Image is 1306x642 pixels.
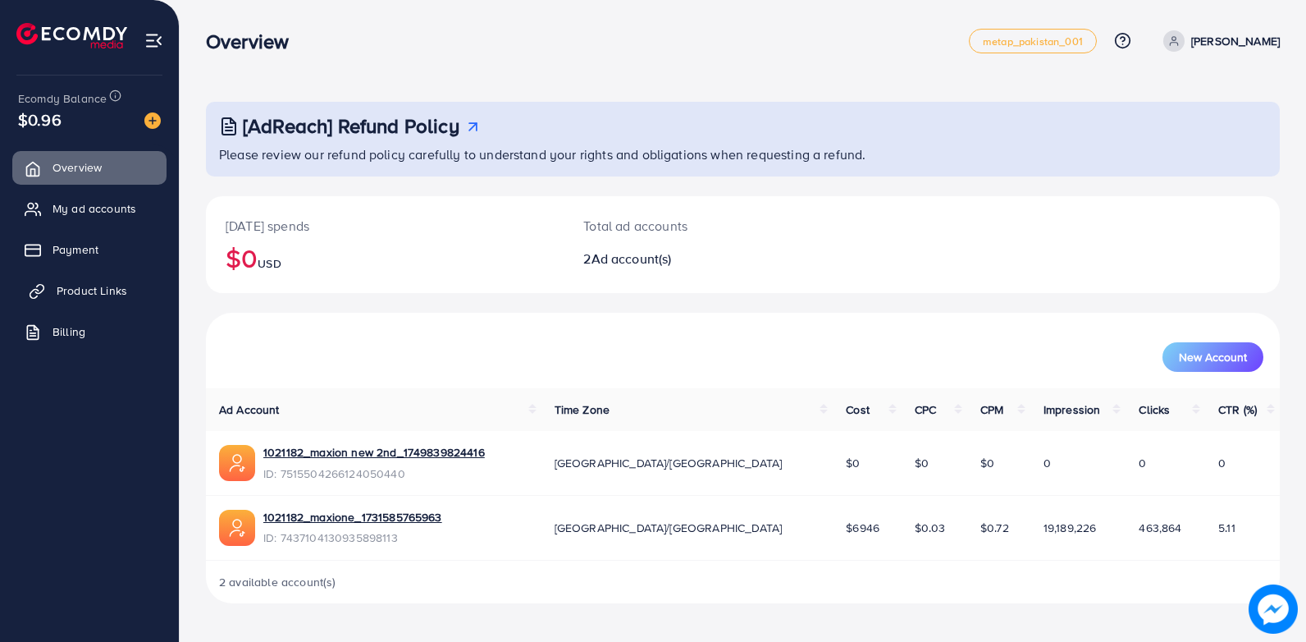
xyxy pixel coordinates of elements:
span: 463,864 [1139,520,1181,536]
span: $0.72 [980,520,1009,536]
p: Total ad accounts [583,216,812,236]
button: New Account [1162,342,1263,372]
span: Billing [53,323,85,340]
span: Overview [53,159,102,176]
span: $0 [980,455,994,471]
span: USD [258,255,281,272]
span: Cost [846,401,870,418]
span: [GEOGRAPHIC_DATA]/[GEOGRAPHIC_DATA] [555,455,783,471]
span: 5.11 [1218,520,1235,536]
span: ID: 7515504266124050440 [263,465,485,482]
a: metap_pakistan_001 [969,29,1097,53]
span: $0.03 [915,520,946,536]
img: ic-ads-acc.e4c84228.svg [219,445,255,481]
span: New Account [1179,351,1247,363]
img: image [1249,585,1298,634]
a: Billing [12,315,167,348]
p: Please review our refund policy carefully to understand your rights and obligations when requesti... [219,144,1270,164]
span: $6946 [846,520,879,536]
span: $0 [915,455,929,471]
span: metap_pakistan_001 [983,36,1083,47]
span: Time Zone [555,401,610,418]
span: 0 [1139,455,1146,471]
span: 0 [1043,455,1051,471]
span: My ad accounts [53,200,136,217]
span: [GEOGRAPHIC_DATA]/[GEOGRAPHIC_DATA] [555,520,783,536]
span: Product Links [57,282,127,299]
img: image [144,112,161,129]
a: 1021182_maxion new 2nd_1749839824416 [263,444,485,461]
h3: [AdReach] Refund Policy [243,114,459,138]
span: ID: 7437104130935898113 [263,530,442,546]
span: Ecomdy Balance [18,90,107,107]
h2: $0 [226,242,544,273]
span: CPC [915,401,936,418]
span: Ad Account [219,401,280,418]
span: 2 available account(s) [219,574,336,590]
span: Ad account(s) [591,250,672,268]
a: Overview [12,151,167,184]
span: Payment [53,241,98,258]
img: logo [16,23,127,48]
span: CPM [980,401,1003,418]
span: Impression [1043,401,1101,418]
h2: 2 [583,251,812,267]
a: Payment [12,233,167,266]
span: $0.96 [18,108,62,131]
span: Clicks [1139,401,1170,418]
p: [DATE] spends [226,216,544,236]
h3: Overview [206,30,302,53]
a: [PERSON_NAME] [1157,30,1280,52]
img: menu [144,31,163,50]
a: Product Links [12,274,167,307]
a: My ad accounts [12,192,167,225]
span: 0 [1218,455,1226,471]
img: ic-ads-acc.e4c84228.svg [219,510,255,546]
span: 19,189,226 [1043,520,1097,536]
span: CTR (%) [1218,401,1257,418]
a: 1021182_maxione_1731585765963 [263,509,442,525]
p: [PERSON_NAME] [1191,31,1280,51]
span: $0 [846,455,860,471]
